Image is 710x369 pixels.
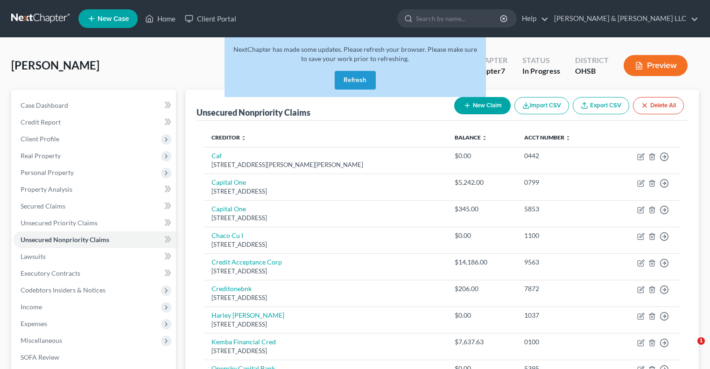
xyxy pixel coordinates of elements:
i: unfold_more [482,135,487,141]
div: [STREET_ADDRESS] [211,214,440,223]
div: 9563 [524,258,599,267]
button: New Claim [454,97,511,114]
span: 1 [697,337,705,345]
div: [STREET_ADDRESS] [211,240,440,249]
a: Case Dashboard [13,97,176,114]
span: Miscellaneous [21,336,62,344]
a: Creditor unfold_more [211,134,246,141]
button: Refresh [335,71,376,90]
span: 7 [501,66,505,75]
a: Balance unfold_more [455,134,487,141]
a: Capital One [211,205,246,213]
a: Acct Number unfold_more [524,134,571,141]
a: Executory Contracts [13,265,176,282]
button: Preview [624,55,688,76]
div: 7872 [524,284,599,293]
span: Property Analysis [21,185,72,193]
div: 0100 [524,337,599,347]
a: Kemba Financial Cred [211,338,276,346]
span: Lawsuits [21,252,46,260]
a: Chaco Cu I [211,231,243,239]
div: Unsecured Nonpriority Claims [197,107,310,118]
a: Lawsuits [13,248,176,265]
a: Export CSV [573,97,629,114]
span: Income [21,303,42,311]
div: $345.00 [455,204,509,214]
span: Codebtors Insiders & Notices [21,286,105,294]
a: Creditonebnk [211,285,252,292]
div: 5853 [524,204,599,214]
a: Capital One [211,178,246,186]
span: New Case [98,15,129,22]
div: District [575,55,609,66]
a: Help [517,10,548,27]
a: Credit Acceptance Corp [211,258,282,266]
div: [STREET_ADDRESS] [211,187,440,196]
a: Property Analysis [13,181,176,198]
div: $5,242.00 [455,178,509,187]
div: $0.00 [455,151,509,160]
div: Chapter [473,66,507,77]
a: [PERSON_NAME] & [PERSON_NAME] LLC [549,10,698,27]
div: Status [522,55,560,66]
div: Chapter [473,55,507,66]
span: Unsecured Priority Claims [21,219,98,227]
div: In Progress [522,66,560,77]
a: Secured Claims [13,198,176,215]
span: SOFA Review [21,353,59,361]
span: Credit Report [21,118,61,126]
div: [STREET_ADDRESS] [211,347,440,355]
iframe: Intercom live chat [678,337,701,360]
div: 0799 [524,178,599,187]
span: [PERSON_NAME] [11,58,99,72]
a: Unsecured Nonpriority Claims [13,231,176,248]
div: [STREET_ADDRESS][PERSON_NAME][PERSON_NAME] [211,160,440,169]
a: Credit Report [13,114,176,131]
div: OHSB [575,66,609,77]
div: $0.00 [455,311,509,320]
div: $206.00 [455,284,509,293]
div: $7,637.63 [455,337,509,347]
i: unfold_more [565,135,571,141]
span: NextChapter has made some updates. Please refresh your browser. Please make sure to save your wor... [233,45,477,63]
div: $14,186.00 [455,258,509,267]
div: 1037 [524,311,599,320]
span: Executory Contracts [21,269,80,277]
span: Secured Claims [21,202,65,210]
span: Client Profile [21,135,59,143]
span: Expenses [21,320,47,327]
a: Client Portal [180,10,241,27]
span: Real Property [21,152,61,160]
span: Case Dashboard [21,101,68,109]
div: 1100 [524,231,599,240]
div: 0442 [524,151,599,160]
a: Caf [211,152,222,160]
span: Unsecured Nonpriority Claims [21,236,109,244]
input: Search by name... [416,10,501,27]
a: Harley [PERSON_NAME] [211,311,284,319]
div: $0.00 [455,231,509,240]
button: Import CSV [514,97,569,114]
button: Delete All [633,97,684,114]
a: Unsecured Priority Claims [13,215,176,231]
span: Personal Property [21,168,74,176]
div: [STREET_ADDRESS] [211,320,440,329]
i: unfold_more [241,135,246,141]
a: SOFA Review [13,349,176,366]
div: [STREET_ADDRESS] [211,293,440,302]
div: [STREET_ADDRESS] [211,267,440,276]
a: Home [141,10,180,27]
